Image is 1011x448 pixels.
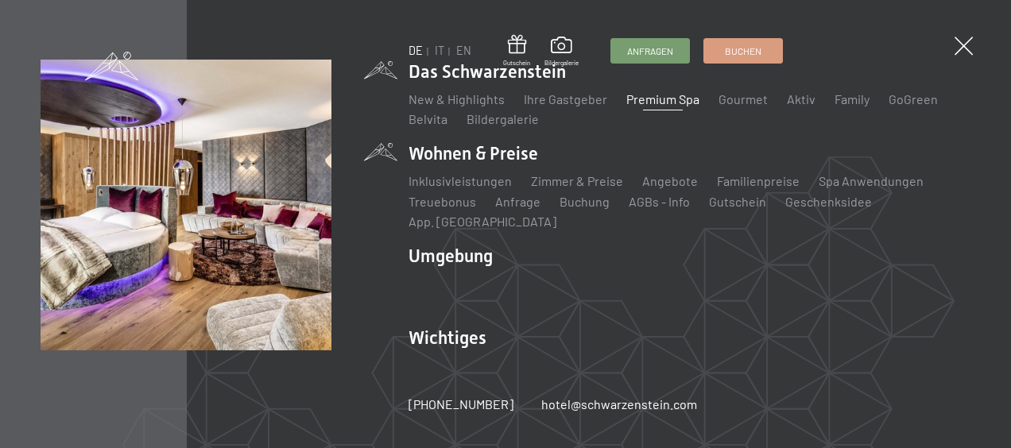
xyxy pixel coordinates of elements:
[889,91,938,106] a: GoGreen
[409,111,447,126] a: Belvita
[717,173,800,188] a: Familienpreise
[503,59,530,68] span: Gutschein
[409,173,512,188] a: Inklusivleistungen
[725,44,761,58] span: Buchen
[409,91,505,106] a: New & Highlights
[544,37,579,67] a: Bildergalerie
[627,44,673,58] span: Anfragen
[409,396,513,413] a: [PHONE_NUMBER]
[467,111,539,126] a: Bildergalerie
[704,39,782,63] a: Buchen
[409,396,513,411] span: [PHONE_NUMBER]
[524,91,607,106] a: Ihre Gastgeber
[642,173,698,188] a: Angebote
[819,173,924,188] a: Spa Anwendungen
[503,35,530,68] a: Gutschein
[409,214,556,229] a: App. [GEOGRAPHIC_DATA]
[560,194,610,209] a: Buchung
[785,194,872,209] a: Geschenksidee
[531,173,623,188] a: Zimmer & Preise
[629,194,690,209] a: AGBs - Info
[611,39,689,63] a: Anfragen
[719,91,768,106] a: Gourmet
[626,91,699,106] a: Premium Spa
[835,91,870,106] a: Family
[787,91,815,106] a: Aktiv
[541,396,697,413] a: hotel@schwarzenstein.com
[544,59,579,68] span: Bildergalerie
[435,44,444,57] a: IT
[456,44,471,57] a: EN
[709,194,766,209] a: Gutschein
[409,44,423,57] a: DE
[409,194,476,209] a: Treuebonus
[495,194,540,209] a: Anfrage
